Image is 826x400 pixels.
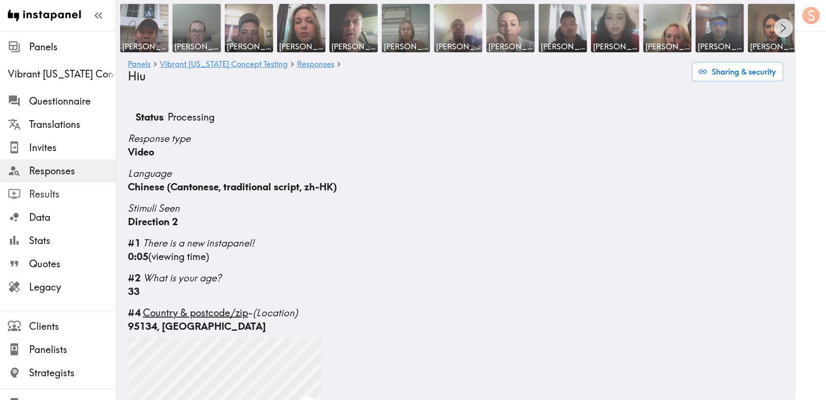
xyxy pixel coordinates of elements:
b: #2 [128,272,140,284]
div: (viewing time) [128,250,783,263]
b: #4 [128,307,140,319]
a: [PERSON_NAME] [118,2,171,54]
button: Sharing & security [692,62,783,81]
span: Direction 2 [128,215,178,228]
a: [PERSON_NAME] [694,2,746,54]
span: Video [128,146,154,158]
a: [PERSON_NAME] [171,2,223,54]
span: [PERSON_NAME] [227,41,271,52]
span: Panelists [29,343,116,356]
span: [PERSON_NAME] [436,41,481,52]
span: Chinese (Cantonese, traditional script, zh-HK) [128,181,337,193]
span: [PERSON_NAME] [174,41,219,52]
a: [PERSON_NAME] [327,2,380,54]
a: [PERSON_NAME] [432,2,484,54]
span: [PERSON_NAME] [645,41,690,52]
span: Strategists [29,366,116,380]
div: 95134, [GEOGRAPHIC_DATA] [128,320,783,333]
span: Language [128,167,171,179]
span: Results [29,187,116,201]
a: [PERSON_NAME] [484,2,537,54]
span: Vibrant [US_STATE] Concept Testing [8,67,116,81]
span: S [808,7,815,24]
a: Responses [297,60,334,69]
span: Response type [128,132,190,144]
p: Status [136,110,164,124]
span: There is a new instapanel! [143,237,254,249]
button: Scroll right [774,19,793,38]
p: Processing [168,110,215,124]
a: Vibrant [US_STATE] Concept Testing [160,60,288,69]
a: [PERSON_NAME] [537,2,589,54]
a: Panels [128,60,151,69]
span: [PERSON_NAME] [593,41,638,52]
span: Invites [29,141,116,154]
span: [PERSON_NAME] [279,41,324,52]
span: Panels [29,40,116,54]
span: Stimuli Seen [128,202,180,214]
span: [PERSON_NAME] [750,41,795,52]
span: Questionnaire [29,94,116,108]
b: 0:05 [128,250,148,262]
a: [PERSON_NAME] [380,2,432,54]
div: - [128,306,783,320]
span: Legacy [29,280,116,294]
span: Responses [29,164,116,178]
span: Translations [29,118,116,131]
span: What is your age? [143,272,221,284]
button: S [801,6,821,25]
span: Quotes [29,257,116,271]
span: [PERSON_NAME] [698,41,742,52]
a: [PERSON_NAME] [641,2,694,54]
span: Stats [29,234,116,247]
div: Vibrant Arizona Concept Testing [8,67,116,81]
span: [PERSON_NAME] [122,41,167,52]
span: [PERSON_NAME] [331,41,376,52]
b: #1 [128,237,140,249]
span: [PERSON_NAME] [488,41,533,52]
span: Clients [29,320,116,333]
div: 33 [128,285,783,298]
a: [PERSON_NAME] [223,2,275,54]
a: [PERSON_NAME] [746,2,798,54]
span: Hiu [128,69,146,83]
span: Country & postcode/zip [143,307,248,319]
a: [PERSON_NAME] [589,2,641,54]
span: [PERSON_NAME] [384,41,428,52]
a: [PERSON_NAME] [275,2,327,54]
span: (Location) [253,307,298,319]
span: [PERSON_NAME] [541,41,585,52]
span: Data [29,211,116,224]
